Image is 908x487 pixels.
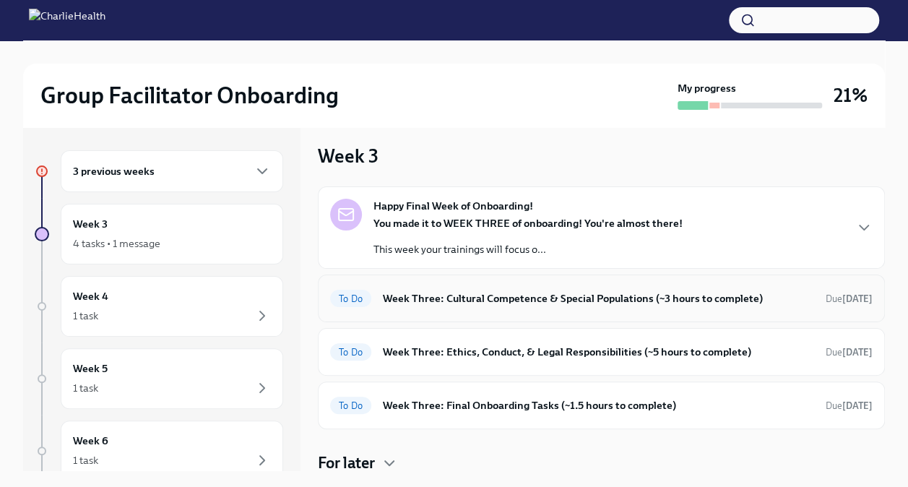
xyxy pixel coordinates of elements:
h3: Week 3 [318,143,379,169]
a: Week 51 task [35,348,283,409]
span: To Do [330,400,371,411]
h6: Week 5 [73,361,108,376]
a: Week 41 task [35,276,283,337]
a: To DoWeek Three: Ethics, Conduct, & Legal Responsibilities (~5 hours to complete)Due[DATE] [330,340,873,363]
strong: Happy Final Week of Onboarding! [373,199,533,213]
strong: [DATE] [842,347,873,358]
a: To DoWeek Three: Cultural Competence & Special Populations (~3 hours to complete)Due[DATE] [330,287,873,310]
h4: For later [318,452,375,474]
h6: Week 6 [73,433,108,449]
h6: Week Three: Cultural Competence & Special Populations (~3 hours to complete) [383,290,814,306]
strong: [DATE] [842,400,873,411]
img: CharlieHealth [29,9,105,32]
h2: Group Facilitator Onboarding [40,81,339,110]
p: This week your trainings will focus o... [373,242,683,257]
strong: [DATE] [842,293,873,304]
a: To DoWeek Three: Final Onboarding Tasks (~1.5 hours to complete)Due[DATE] [330,394,873,417]
span: September 6th, 2025 09:00 [826,399,873,413]
div: For later [318,452,885,474]
span: Due [826,293,873,304]
span: Due [826,347,873,358]
span: To Do [330,293,371,304]
h6: Week 3 [73,216,108,232]
span: Due [826,400,873,411]
h6: 3 previous weeks [73,163,155,179]
span: September 8th, 2025 09:00 [826,292,873,306]
a: Week 34 tasks • 1 message [35,204,283,264]
strong: You made it to WEEK THREE of onboarding! You're almost there! [373,217,683,230]
div: 1 task [73,453,98,467]
div: 1 task [73,309,98,323]
h6: Week Three: Final Onboarding Tasks (~1.5 hours to complete) [383,397,814,413]
span: September 8th, 2025 09:00 [826,345,873,359]
a: Week 61 task [35,421,283,481]
div: 4 tasks • 1 message [73,236,160,251]
h6: Week Three: Ethics, Conduct, & Legal Responsibilities (~5 hours to complete) [383,344,814,360]
span: To Do [330,347,371,358]
div: 1 task [73,381,98,395]
div: 3 previous weeks [61,150,283,192]
h3: 21% [834,82,868,108]
strong: My progress [678,81,736,95]
h6: Week 4 [73,288,108,304]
